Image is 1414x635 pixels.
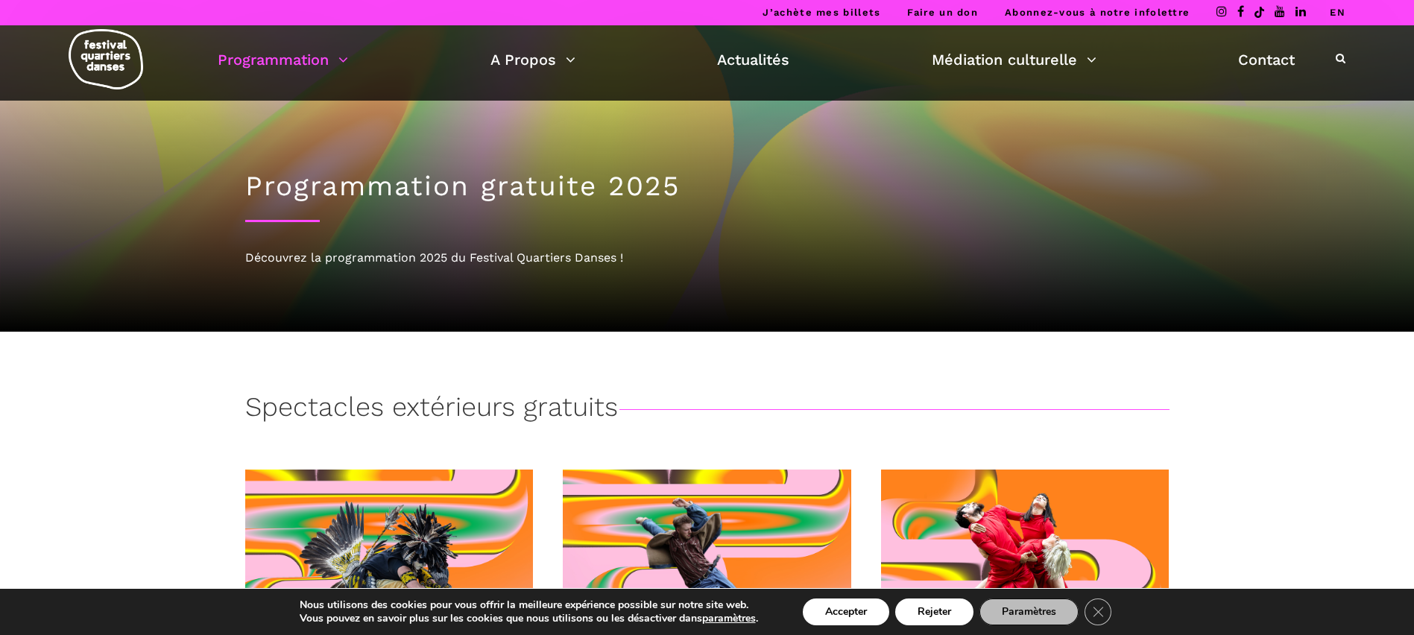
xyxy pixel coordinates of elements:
[245,391,618,429] h3: Spectacles extérieurs gratuits
[245,248,1170,268] div: Découvrez la programmation 2025 du Festival Quartiers Danses !
[69,29,143,89] img: logo-fqd-med
[1330,7,1345,18] a: EN
[218,47,348,72] a: Programmation
[907,7,978,18] a: Faire un don
[300,598,758,612] p: Nous utilisons des cookies pour vous offrir la meilleure expérience possible sur notre site web.
[717,47,789,72] a: Actualités
[803,598,889,625] button: Accepter
[763,7,880,18] a: J’achète mes billets
[1005,7,1190,18] a: Abonnez-vous à notre infolettre
[1085,598,1111,625] button: Close GDPR Cookie Banner
[932,47,1096,72] a: Médiation culturelle
[1238,47,1295,72] a: Contact
[300,612,758,625] p: Vous pouvez en savoir plus sur les cookies que nous utilisons ou les désactiver dans .
[979,598,1079,625] button: Paramètres
[245,170,1170,203] h1: Programmation gratuite 2025
[490,47,575,72] a: A Propos
[895,598,973,625] button: Rejeter
[702,612,756,625] button: paramètres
